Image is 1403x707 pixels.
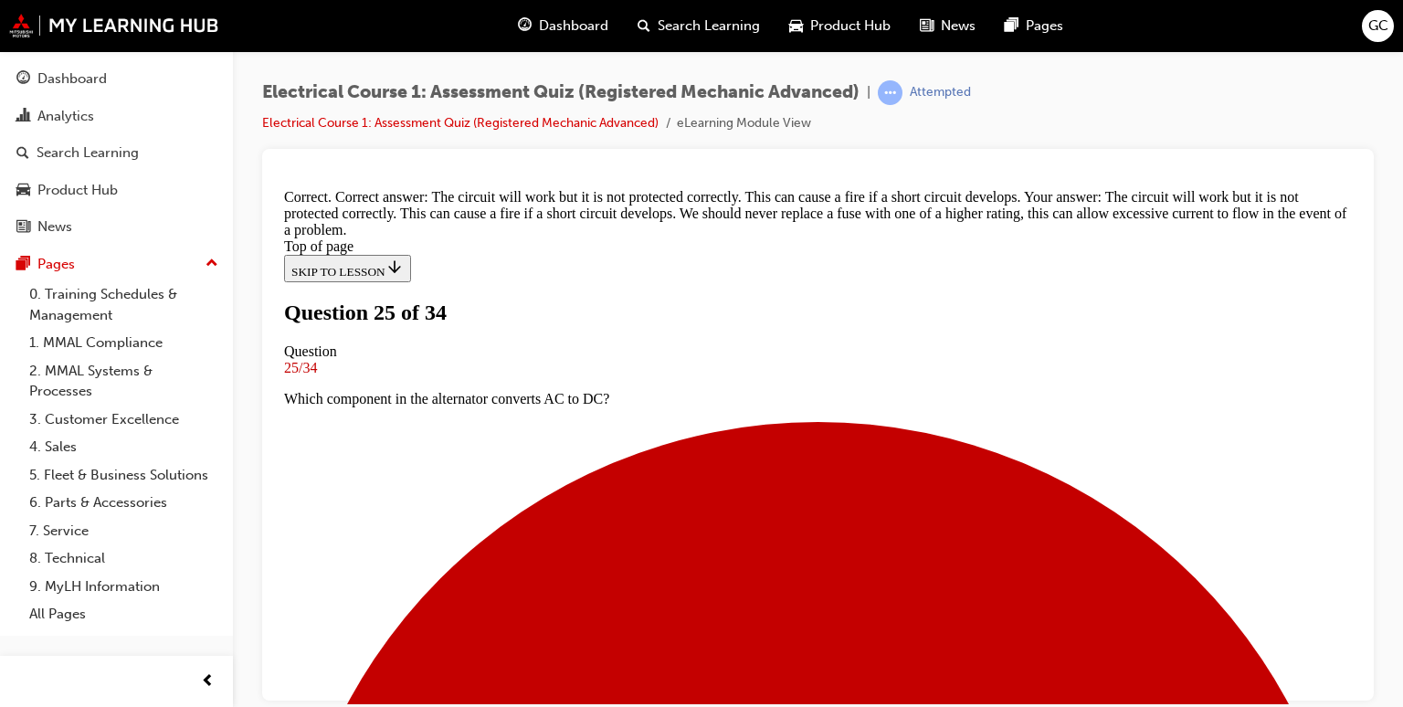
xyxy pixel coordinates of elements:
span: learningRecordVerb_ATTEMPT-icon [878,80,902,105]
h1: Question 25 of 34 [7,119,1075,143]
button: GC [1362,10,1394,42]
div: Attempted [910,84,971,101]
span: pages-icon [1005,15,1018,37]
div: Question [7,162,1075,178]
a: car-iconProduct Hub [775,7,905,45]
a: News [7,210,226,244]
div: Correct. Correct answer: The circuit will work but it is not protected correctly. This can cause ... [7,7,1075,57]
a: 8. Technical [22,544,226,573]
span: Product Hub [810,16,891,37]
a: Search Learning [7,136,226,170]
a: 5. Fleet & Business Solutions [22,461,226,490]
span: GC [1368,16,1388,37]
a: 2. MMAL Systems & Processes [22,357,226,406]
span: Search Learning [658,16,760,37]
span: SKIP TO LESSON [15,83,127,97]
span: up-icon [206,252,218,276]
button: Pages [7,248,226,281]
span: Pages [1026,16,1063,37]
span: Dashboard [539,16,608,37]
span: Electrical Course 1: Assessment Quiz (Registered Mechanic Advanced) [262,82,860,103]
div: 25/34 [7,178,1075,195]
a: 3. Customer Excellence [22,406,226,434]
div: Top of page [7,57,1075,73]
span: news-icon [920,15,934,37]
span: chart-icon [16,109,30,125]
a: news-iconNews [905,7,990,45]
a: 4. Sales [22,433,226,461]
a: 9. MyLH Information [22,573,226,601]
span: guage-icon [518,15,532,37]
a: Electrical Course 1: Assessment Quiz (Registered Mechanic Advanced) [262,115,659,131]
p: Which component in the alternator converts AC to DC? [7,209,1075,226]
div: News [37,216,72,237]
span: News [941,16,976,37]
a: Dashboard [7,62,226,96]
a: guage-iconDashboard [503,7,623,45]
img: mmal [9,14,219,37]
a: Product Hub [7,174,226,207]
span: car-icon [16,183,30,199]
div: Search Learning [37,142,139,164]
span: news-icon [16,219,30,236]
div: Analytics [37,106,94,127]
span: search-icon [638,15,650,37]
a: search-iconSearch Learning [623,7,775,45]
a: pages-iconPages [990,7,1078,45]
span: car-icon [789,15,803,37]
a: All Pages [22,600,226,628]
span: search-icon [16,145,29,162]
div: Product Hub [37,180,118,201]
a: 1. MMAL Compliance [22,329,226,357]
a: 0. Training Schedules & Management [22,280,226,329]
li: eLearning Module View [677,113,811,134]
button: SKIP TO LESSON [7,73,134,100]
span: guage-icon [16,71,30,88]
div: Pages [37,254,75,275]
a: 6. Parts & Accessories [22,489,226,517]
span: | [867,82,870,103]
a: Analytics [7,100,226,133]
div: Dashboard [37,69,107,90]
a: 7. Service [22,517,226,545]
button: DashboardAnalyticsSearch LearningProduct HubNews [7,58,226,248]
span: prev-icon [201,670,215,693]
span: pages-icon [16,257,30,273]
